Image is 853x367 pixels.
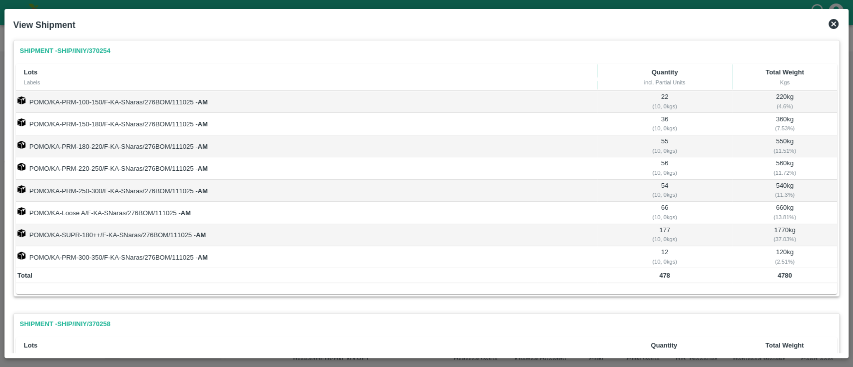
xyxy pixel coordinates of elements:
[197,165,207,172] strong: AM
[734,257,836,266] div: ( 2.51 %)
[778,272,792,279] b: 4780
[766,342,804,349] b: Total Weight
[732,113,837,135] td: 360 kg
[732,180,837,202] td: 540 kg
[597,246,732,268] td: 12
[197,143,207,150] strong: AM
[16,246,597,268] td: POMO/KA-PRM-300-350/F-KA-SNaras/276BOM/111025 -
[597,224,732,246] td: 177
[651,342,677,349] b: Quantity
[599,235,731,244] div: ( 10, 0 kgs)
[734,213,836,222] div: ( 13.81 %)
[599,102,731,111] div: ( 10, 0 kgs)
[732,135,837,157] td: 550 kg
[16,180,597,202] td: POMO/KA-PRM-250-300/F-KA-SNaras/276BOM/111025 -
[17,163,25,171] img: box
[734,102,836,111] div: ( 4.6 %)
[734,146,836,155] div: ( 11.51 %)
[599,168,731,177] div: ( 10, 0 kgs)
[659,272,670,279] b: 478
[17,272,32,279] b: Total
[734,235,836,244] div: ( 37.03 %)
[740,78,829,87] div: Kgs
[604,351,724,360] div: incl. Partial Units
[13,20,75,30] b: View Shipment
[17,252,25,260] img: box
[652,68,678,76] b: Quantity
[599,213,731,222] div: ( 10, 0 kgs)
[732,224,837,246] td: 1770 kg
[197,187,207,195] strong: AM
[197,254,207,261] strong: AM
[181,209,191,217] strong: AM
[16,42,114,60] a: Shipment -SHIP/INIY/370254
[732,157,837,179] td: 560 kg
[740,351,829,360] div: Kgs
[24,78,589,87] div: Labels
[197,120,207,128] strong: AM
[597,157,732,179] td: 56
[16,135,597,157] td: POMO/KA-PRM-180-220/F-KA-SNaras/276BOM/111025 -
[197,98,207,106] strong: AM
[605,78,724,87] div: incl. Partial Units
[24,68,37,76] b: Lots
[732,202,837,224] td: 660 kg
[17,229,25,237] img: box
[17,185,25,193] img: box
[16,202,597,224] td: POMO/KA-Loose A/F-KA-SNaras/276BOM/111025 -
[766,68,804,76] b: Total Weight
[17,141,25,149] img: box
[599,257,731,266] div: ( 10, 0 kgs)
[17,118,25,126] img: box
[597,180,732,202] td: 54
[17,207,25,215] img: box
[17,96,25,104] img: box
[196,231,206,239] strong: AM
[16,91,597,113] td: POMO/KA-PRM-100-150/F-KA-SNaras/276BOM/111025 -
[732,91,837,113] td: 220 kg
[597,113,732,135] td: 36
[24,342,37,349] b: Lots
[599,190,731,199] div: ( 10, 0 kgs)
[16,316,114,333] a: Shipment -SHIP/INIY/370258
[597,135,732,157] td: 55
[16,157,597,179] td: POMO/KA-PRM-220-250/F-KA-SNaras/276BOM/111025 -
[599,124,731,133] div: ( 10, 0 kgs)
[734,190,836,199] div: ( 11.3 %)
[597,91,732,113] td: 22
[734,168,836,177] div: ( 11.72 %)
[16,113,597,135] td: POMO/KA-PRM-150-180/F-KA-SNaras/276BOM/111025 -
[24,351,588,360] div: Labels
[16,224,597,246] td: POMO/KA-SUPR-180++/F-KA-SNaras/276BOM/111025 -
[599,146,731,155] div: ( 10, 0 kgs)
[734,124,836,133] div: ( 7.53 %)
[597,202,732,224] td: 66
[732,246,837,268] td: 120 kg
